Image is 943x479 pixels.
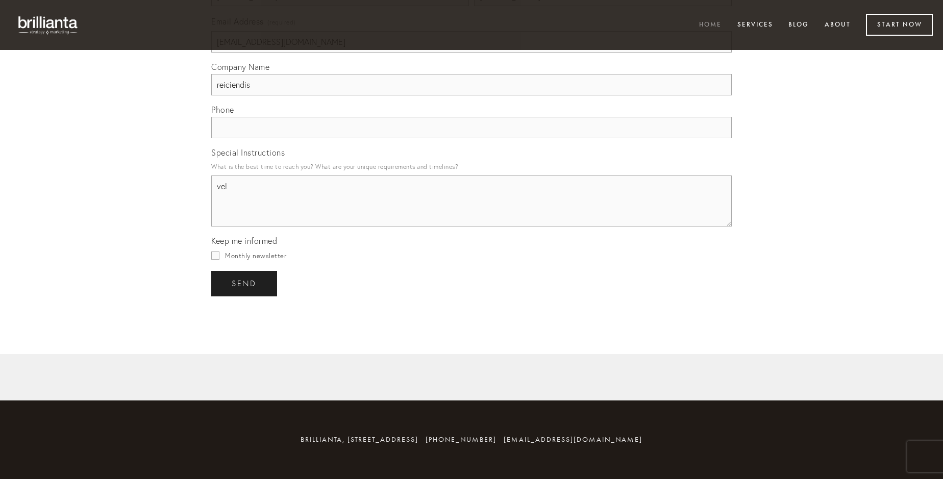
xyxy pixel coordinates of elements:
span: Special Instructions [211,147,285,158]
textarea: vel [211,175,732,226]
span: Keep me informed [211,236,277,246]
span: brillianta, [STREET_ADDRESS] [301,435,418,444]
span: Monthly newsletter [225,251,286,260]
a: Services [731,17,780,34]
a: [EMAIL_ADDRESS][DOMAIN_NAME] [504,435,642,444]
a: About [818,17,857,34]
a: Blog [782,17,815,34]
a: Home [692,17,728,34]
button: sendsend [211,271,277,296]
input: Monthly newsletter [211,251,219,260]
span: [PHONE_NUMBER] [426,435,497,444]
span: Company Name [211,62,269,72]
a: Start Now [866,14,933,36]
img: brillianta - research, strategy, marketing [10,10,87,40]
span: Phone [211,105,234,115]
span: send [232,279,257,288]
p: What is the best time to reach you? What are your unique requirements and timelines? [211,160,732,173]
